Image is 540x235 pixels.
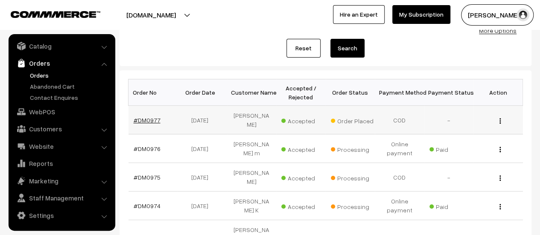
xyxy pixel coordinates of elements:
td: [DATE] [178,106,227,134]
span: Paid [429,200,472,211]
img: Menu [499,118,501,124]
a: #DM0977 [134,116,161,124]
a: Website [11,139,112,154]
th: Order No [128,79,178,106]
a: My Subscription [392,5,450,24]
td: [PERSON_NAME] m [227,134,277,163]
a: Catalog [11,38,112,54]
img: Menu [499,204,501,209]
td: COD [375,106,424,134]
a: Reports [11,156,112,171]
a: #DM0976 [134,145,161,152]
button: [DOMAIN_NAME] [96,4,206,26]
img: Menu [499,147,501,152]
a: #DM0974 [134,202,161,209]
a: Orders [11,55,112,71]
th: Payment Status [424,79,474,106]
a: Hire an Expert [333,5,385,24]
td: [DATE] [178,163,227,191]
th: Accepted / Rejected [276,79,326,106]
th: Order Status [326,79,375,106]
img: Menu [499,175,501,181]
a: More Options [479,27,517,34]
img: COMMMERCE [11,11,100,17]
td: - [424,163,474,191]
span: Accepted [281,200,324,211]
td: [PERSON_NAME] [227,163,277,191]
a: #DM0975 [134,174,161,181]
td: [PERSON_NAME] K [227,191,277,220]
a: Settings [11,208,112,223]
a: COMMMERCE [11,9,85,19]
button: Search [330,39,365,58]
a: Customers [11,121,112,136]
a: Staff Management [11,190,112,206]
td: [DATE] [178,191,227,220]
a: Contact Enquires [28,93,112,102]
td: Online payment [375,134,424,163]
th: Action [473,79,523,106]
a: Marketing [11,173,112,189]
span: Paid [429,143,472,154]
button: [PERSON_NAME] [461,4,534,26]
th: Payment Method [375,79,424,106]
span: Processing [331,143,374,154]
a: Abandoned Cart [28,82,112,91]
td: [DATE] [178,134,227,163]
span: Processing [331,171,374,183]
span: Accepted [281,143,324,154]
td: [PERSON_NAME] [227,106,277,134]
span: Accepted [281,171,324,183]
a: WebPOS [11,104,112,119]
td: COD [375,163,424,191]
td: Online payment [375,191,424,220]
img: user [517,9,529,21]
span: Processing [331,200,374,211]
th: Customer Name [227,79,277,106]
th: Order Date [178,79,227,106]
span: Order Placed [331,114,374,125]
a: Reset [286,39,321,58]
a: Orders [28,71,112,80]
span: Accepted [281,114,324,125]
td: - [424,106,474,134]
